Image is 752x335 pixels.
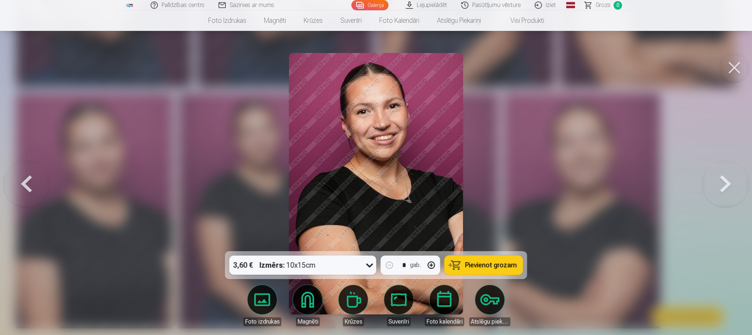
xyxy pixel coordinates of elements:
[428,10,490,31] a: Atslēgu piekariņi
[378,285,419,326] a: Suvenīri
[469,285,510,326] a: Atslēgu piekariņi
[287,285,328,326] a: Magnēti
[242,285,283,326] a: Foto izdrukas
[424,285,465,326] a: Foto kalendāri
[445,256,523,275] button: Pievienot grozam
[255,10,295,31] a: Magnēti
[614,1,622,10] span: 0
[465,262,517,268] span: Pievienot grozam
[370,10,428,31] a: Foto kalendāri
[469,317,510,326] div: Atslēgu piekariņi
[333,285,374,326] a: Krūzes
[295,10,332,31] a: Krūzes
[410,261,421,270] div: gab.
[296,317,320,326] div: Magnēti
[425,317,464,326] div: Foto kalendāri
[596,1,611,10] span: Grozs
[260,260,285,270] strong: Izmērs :
[260,256,316,275] div: 10x15cm
[126,3,134,7] img: /fa1
[229,256,257,275] div: 3,60 €
[490,10,553,31] a: Visi produkti
[332,10,370,31] a: Suvenīri
[243,317,281,326] div: Foto izdrukas
[343,317,364,326] div: Krūzes
[199,10,255,31] a: Foto izdrukas
[387,317,411,326] div: Suvenīri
